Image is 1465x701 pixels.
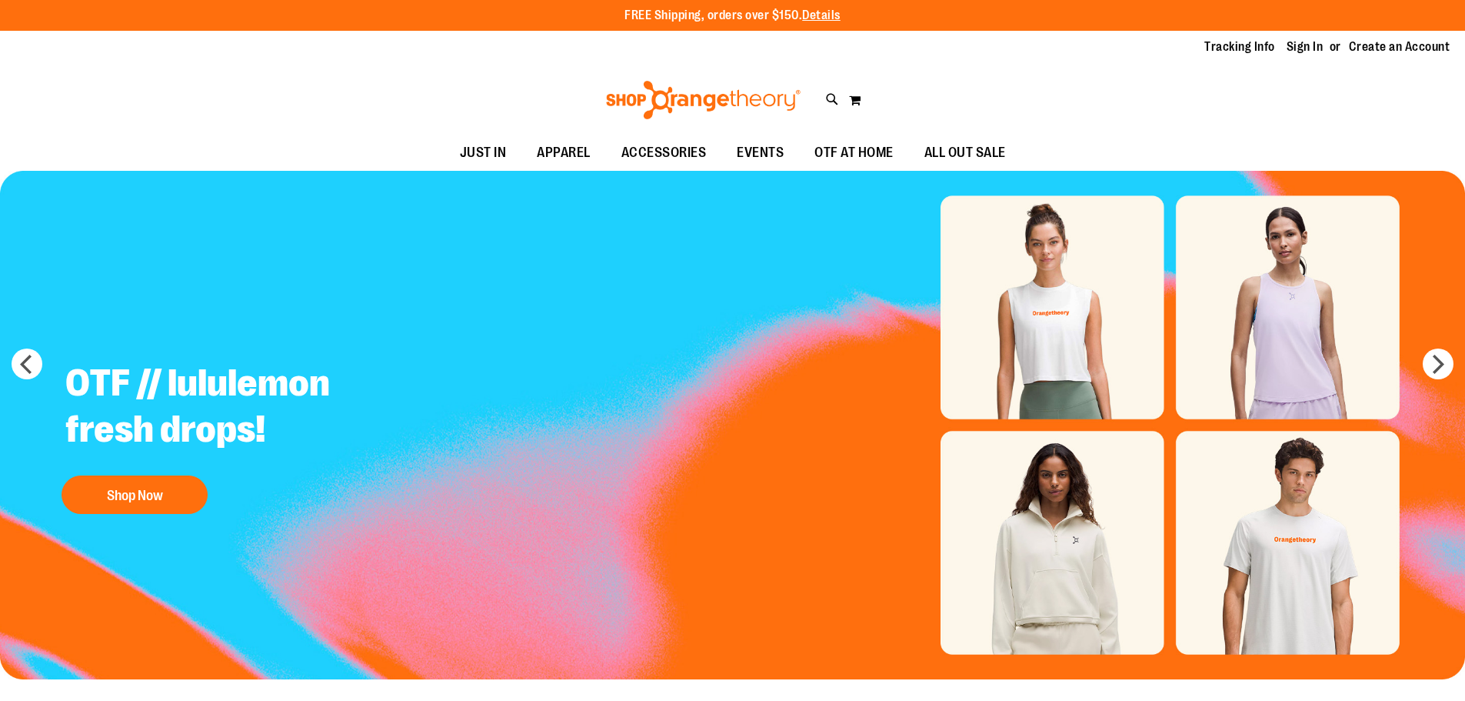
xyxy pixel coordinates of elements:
a: Create an Account [1349,38,1450,55]
a: Details [802,8,841,22]
img: Shop Orangetheory [604,81,803,119]
span: ACCESSORIES [621,135,707,170]
h2: OTF // lululemon fresh drops! [54,349,436,468]
span: JUST IN [460,135,507,170]
p: FREE Shipping, orders over $150. [624,7,841,25]
span: APPAREL [537,135,591,170]
span: EVENTS [737,135,784,170]
button: next [1423,349,1453,379]
a: OTF // lululemon fresh drops! Shop Now [54,349,436,522]
span: ALL OUT SALE [924,135,1006,170]
a: Sign In [1287,38,1323,55]
a: Tracking Info [1204,38,1275,55]
button: prev [12,349,42,379]
span: OTF AT HOME [814,135,894,170]
button: Shop Now [62,476,208,514]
